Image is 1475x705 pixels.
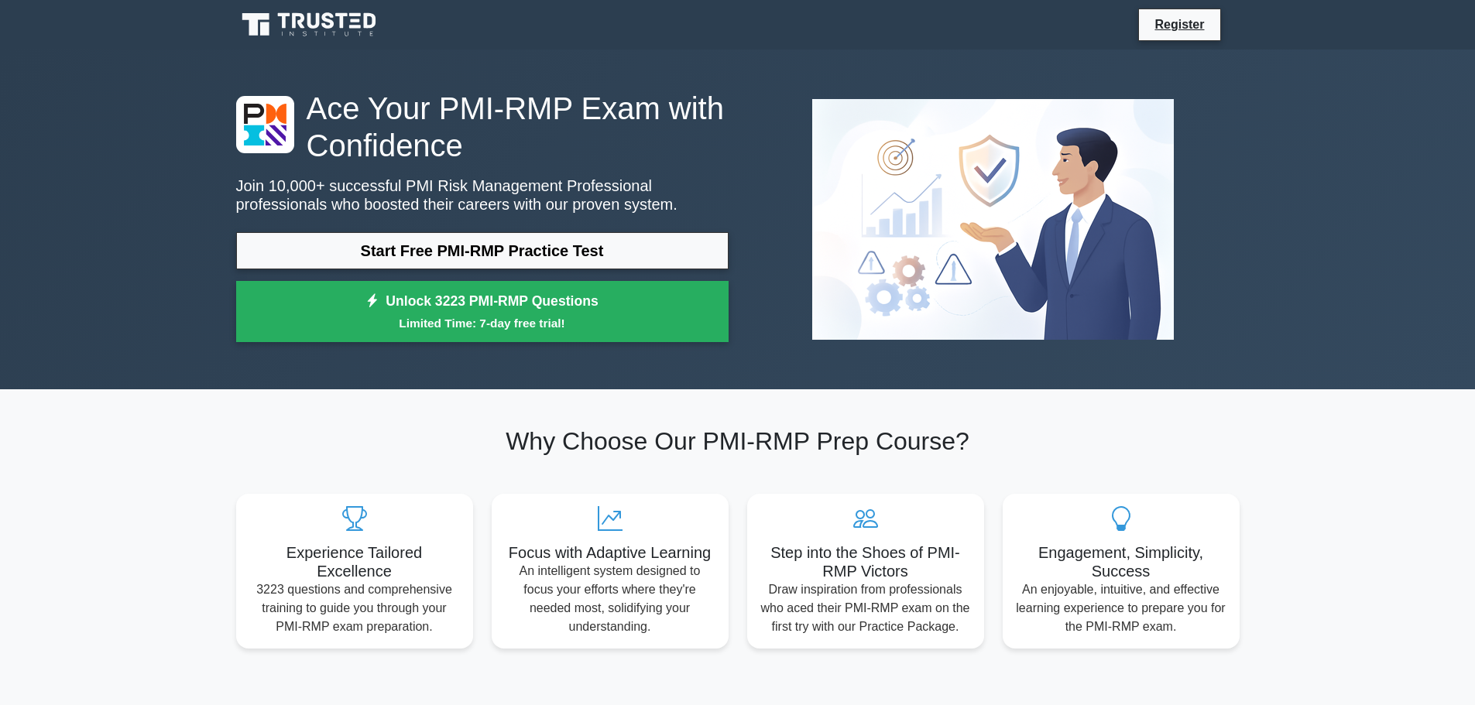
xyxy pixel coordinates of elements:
p: Draw inspiration from professionals who aced their PMI-RMP exam on the first try with our Practic... [760,580,972,636]
h5: Focus with Adaptive Learning [504,543,716,562]
p: An enjoyable, intuitive, and effective learning experience to prepare you for the PMI-RMP exam. [1015,580,1227,636]
a: Unlock 3223 PMI-RMP QuestionsLimited Time: 7-day free trial! [236,281,729,343]
p: An intelligent system designed to focus your efforts where they're needed most, solidifying your ... [504,562,716,636]
h5: Experience Tailored Excellence [249,543,461,580]
h5: Engagement, Simplicity, Success [1015,543,1227,580]
h5: Step into the Shoes of PMI-RMP Victors [760,543,972,580]
a: Register [1145,15,1213,34]
p: 3223 questions and comprehensive training to guide you through your PMI-RMP exam preparation. [249,580,461,636]
p: Join 10,000+ successful PMI Risk Management Professional professionals who boosted their careers ... [236,176,729,214]
a: Start Free PMI-RMP Practice Test [236,232,729,269]
img: PMI Risk Management Professional Preview [800,87,1186,352]
small: Limited Time: 7-day free trial! [256,314,709,332]
h2: Why Choose Our PMI-RMP Prep Course? [236,426,1240,456]
h1: Ace Your PMI-RMP Exam with Confidence [236,90,729,164]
